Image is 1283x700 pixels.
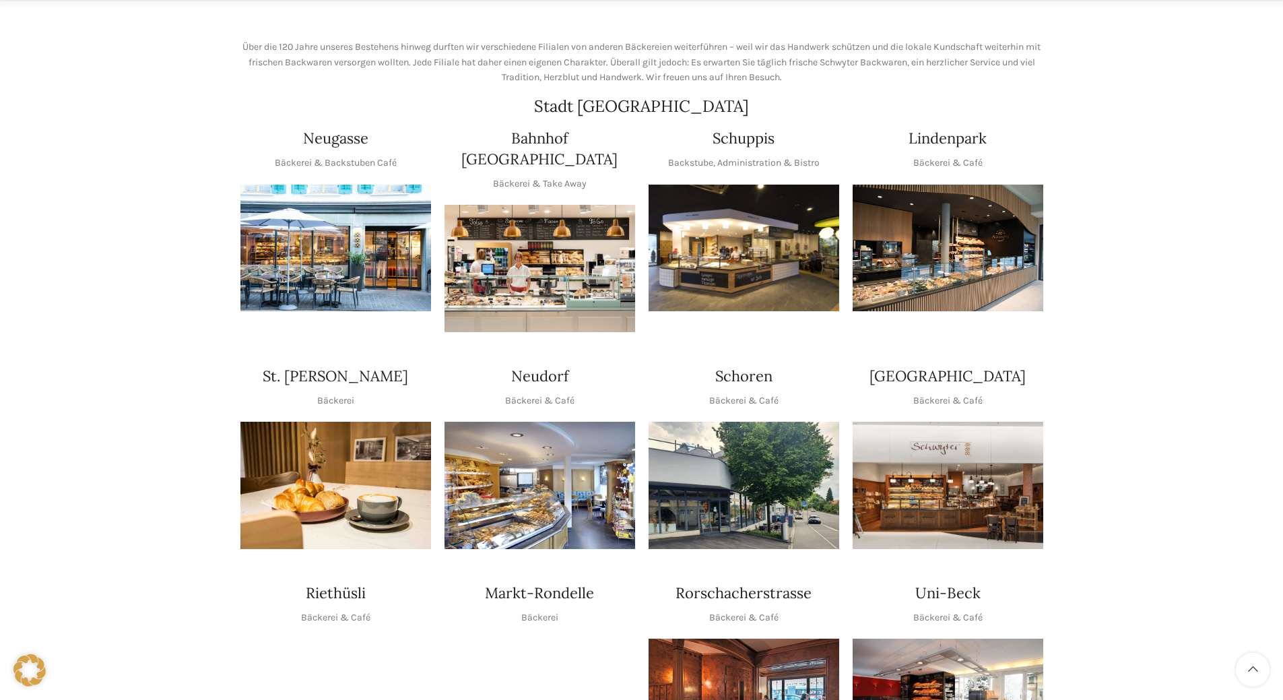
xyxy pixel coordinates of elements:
p: Bäckerei & Café [709,610,779,625]
h4: Neudorf [511,366,568,387]
img: Neugasse [240,185,431,312]
div: 1 / 1 [649,185,839,312]
div: 1 / 1 [649,422,839,549]
h4: St. [PERSON_NAME] [263,366,408,387]
img: Bahnhof St. Gallen [445,205,635,332]
p: Bäckerei & Backstuben Café [275,156,397,170]
p: Bäckerei & Café [913,393,983,408]
p: Bäckerei [521,610,558,625]
img: schwyter-23 [240,422,431,549]
p: Bäckerei [317,393,354,408]
img: Neudorf_1 [445,422,635,549]
h4: Uni-Beck [915,583,981,604]
h4: Bahnhof [GEOGRAPHIC_DATA] [445,128,635,170]
p: Bäckerei & Café [505,393,574,408]
p: Bäckerei & Café [913,156,983,170]
img: Schwyter-1800x900 [853,422,1043,549]
p: Über die 120 Jahre unseres Bestehens hinweg durften wir verschiedene Filialen von anderen Bäckere... [240,40,1043,85]
h4: Riethüsli [306,583,366,604]
h4: Schuppis [713,128,775,149]
p: Backstube, Administration & Bistro [668,156,820,170]
div: 1 / 1 [853,422,1043,549]
a: Scroll to top button [1236,653,1270,687]
div: 1 / 1 [240,185,431,312]
div: 1 / 1 [445,205,635,332]
img: 017-e1571925257345 [853,185,1043,312]
h4: [GEOGRAPHIC_DATA] [869,366,1026,387]
h4: Lindenpark [909,128,987,149]
h4: Neugasse [303,128,368,149]
div: 1 / 1 [240,422,431,549]
h4: Schoren [715,366,772,387]
img: 150130-Schwyter-013 [649,185,839,312]
h4: Rorschacherstrasse [676,583,812,604]
div: 1 / 1 [853,185,1043,312]
h4: Markt-Rondelle [485,583,594,604]
p: Bäckerei & Café [709,393,779,408]
div: 1 / 1 [445,422,635,549]
p: Bäckerei & Take Away [493,177,587,191]
p: Bäckerei & Café [913,610,983,625]
img: 0842cc03-b884-43c1-a0c9-0889ef9087d6 copy [649,422,839,549]
h2: Stadt [GEOGRAPHIC_DATA] [240,98,1043,115]
p: Bäckerei & Café [301,610,370,625]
